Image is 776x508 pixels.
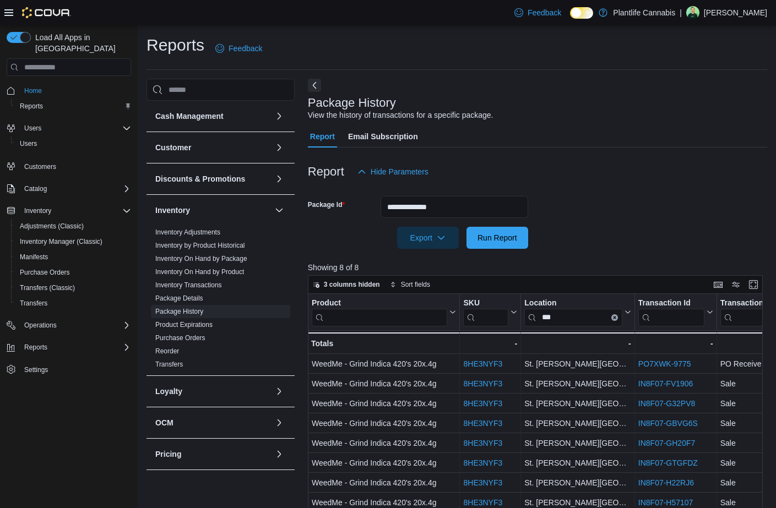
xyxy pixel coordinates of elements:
[155,449,181,460] h3: Pricing
[704,6,767,19] p: [PERSON_NAME]
[24,124,41,133] span: Users
[324,280,380,289] span: 3 columns hidden
[20,363,131,376] span: Settings
[155,111,224,122] h3: Cash Management
[146,34,204,56] h1: Reports
[638,337,713,350] div: -
[308,165,344,178] h3: Report
[155,360,183,369] span: Transfers
[155,281,222,289] a: Inventory Transactions
[638,399,696,408] a: IN8F07-G32PV8
[11,249,135,265] button: Manifests
[20,283,75,292] span: Transfers (Classic)
[155,267,244,276] span: Inventory On Hand by Product
[524,298,631,326] button: LocationClear input
[524,298,622,309] div: Location
[463,399,502,408] a: 8HE3NYF3
[155,308,203,315] a: Package History
[273,416,286,429] button: OCM
[20,341,52,354] button: Reports
[155,386,270,397] button: Loyalty
[11,296,135,311] button: Transfers
[273,385,286,398] button: Loyalty
[24,184,47,193] span: Catalog
[24,162,56,171] span: Customers
[155,386,182,397] h3: Loyalty
[155,480,270,491] button: Products
[155,417,173,428] h3: OCM
[312,476,456,489] div: WeedMe - Grind Indica 420's 20x.4g
[524,436,631,450] div: St. [PERSON_NAME][GEOGRAPHIC_DATA]
[463,298,508,326] div: SKU URL
[463,359,502,368] a: 8HE3NYF3
[20,222,84,231] span: Adjustments (Classic)
[20,84,131,97] span: Home
[15,250,52,264] a: Manifests
[312,298,456,326] button: Product
[11,219,135,234] button: Adjustments (Classic)
[686,6,699,19] div: Brad Christensen
[155,228,220,237] span: Inventory Adjustments
[15,137,131,150] span: Users
[155,281,222,289] span: Inventory Transactions
[312,357,456,370] div: WeedMe - Grind Indica 420's 20x.4g
[15,266,74,279] a: Purchase Orders
[312,298,447,326] div: Product
[15,100,47,113] a: Reports
[510,2,566,24] a: Feedback
[155,254,247,263] span: Inventory On Hand by Package
[463,379,502,388] a: 8HE3NYF3
[524,377,631,390] div: St. [PERSON_NAME][GEOGRAPHIC_DATA]
[15,235,107,248] a: Inventory Manager (Classic)
[229,43,262,54] span: Feedback
[466,227,528,249] button: Run Report
[20,237,102,246] span: Inventory Manager (Classic)
[20,253,48,261] span: Manifests
[524,456,631,469] div: St. [PERSON_NAME][GEOGRAPHIC_DATA]
[638,298,704,326] div: Transaction Id URL
[463,298,517,326] button: SKU
[15,220,88,233] a: Adjustments (Classic)
[11,136,135,151] button: Users
[211,37,267,59] a: Feedback
[747,278,760,291] button: Enter fullscreen
[155,347,179,355] a: Reorder
[15,235,131,248] span: Inventory Manager (Classic)
[308,110,493,121] div: View the history of transactions for a specific package.
[155,241,245,250] span: Inventory by Product Historical
[273,447,286,461] button: Pricing
[15,297,52,310] a: Transfers
[24,206,51,215] span: Inventory
[155,111,270,122] button: Cash Management
[20,122,46,135] button: Users
[20,319,131,332] span: Operations
[463,458,502,467] a: 8HE3NYF3
[638,439,695,447] a: IN8F07-GH20F7
[680,6,682,19] p: |
[155,228,220,236] a: Inventory Adjustments
[638,379,693,388] a: IN8F07-FV1906
[524,357,631,370] div: St. [PERSON_NAME][GEOGRAPHIC_DATA]
[638,298,704,309] div: Transaction Id
[20,319,61,332] button: Operations
[20,159,131,173] span: Customers
[24,365,48,374] span: Settings
[20,204,131,217] span: Inventory
[2,203,135,219] button: Inventory
[155,321,213,329] a: Product Expirations
[712,278,725,291] button: Keyboard shortcuts
[155,173,270,184] button: Discounts & Promotions
[155,480,189,491] h3: Products
[463,478,502,487] a: 8HE3NYF3
[20,139,37,148] span: Users
[463,298,508,309] div: SKU
[308,262,767,273] p: Showing 8 of 8
[155,242,245,249] a: Inventory by Product Historical
[528,7,561,18] span: Feedback
[524,476,631,489] div: St. [PERSON_NAME][GEOGRAPHIC_DATA]
[2,158,135,174] button: Customers
[371,166,428,177] span: Hide Parameters
[524,337,631,350] div: -
[15,250,131,264] span: Manifests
